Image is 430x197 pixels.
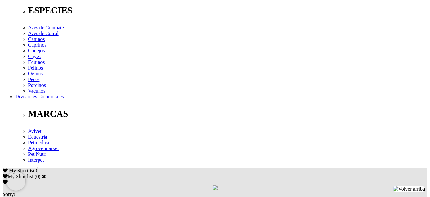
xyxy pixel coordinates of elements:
a: Pet Nutri [28,151,46,157]
a: Aves de Corral [28,31,59,36]
a: Avivet [28,128,41,134]
a: Conejos [28,48,45,53]
a: Cerrar [42,174,46,179]
a: Caninos [28,36,45,42]
a: Agrovetmarket [28,146,59,151]
a: Equinos [28,59,45,65]
label: 0 [36,174,39,179]
iframe: Brevo live chat [6,171,25,191]
a: Equestria [28,134,47,140]
a: Cuyes [28,54,41,59]
span: My Shortlist [9,168,34,173]
label: My Shortlist [3,174,33,179]
img: loading.gif [213,185,218,190]
span: Sorry! [3,192,16,197]
a: Caprinos [28,42,46,48]
p: ESPECIES [28,5,427,16]
span: 0 [36,168,38,173]
a: Aves de Combate [28,25,64,30]
a: Divisiones Comerciales [15,94,64,99]
a: Interpet [28,157,44,163]
a: Vacunos [28,88,45,94]
a: Porcinos [28,82,46,88]
a: Petmedica [28,140,49,145]
a: Peces [28,77,39,82]
img: Volver arriba [393,186,425,192]
a: Ovinos [28,71,43,76]
a: Felinos [28,65,43,71]
p: MARCAS [28,109,427,119]
span: ( ) [34,174,40,179]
